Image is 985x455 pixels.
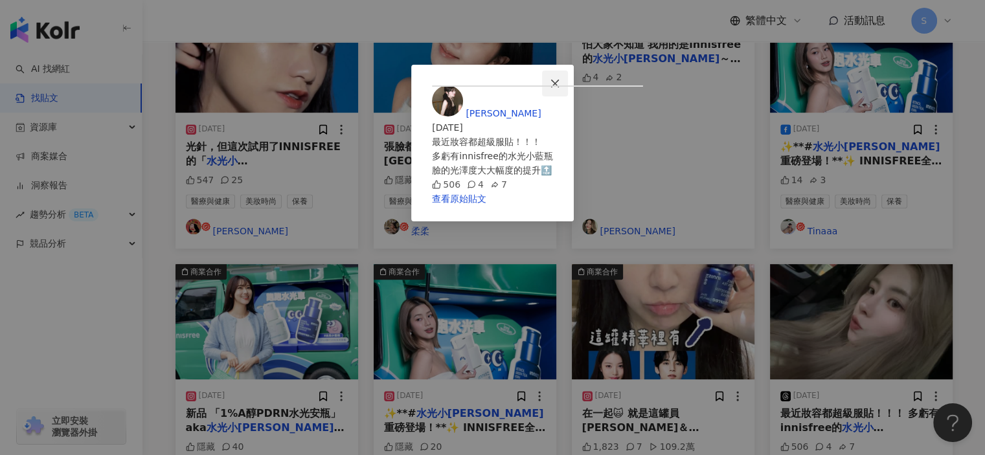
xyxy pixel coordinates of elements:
[490,177,507,192] div: 7
[432,120,552,135] div: [DATE]
[467,177,484,192] div: 4
[432,194,486,204] a: 查看原始貼文
[432,108,541,118] a: KOL Avatar[PERSON_NAME]
[550,78,560,89] span: close
[432,135,552,177] div: 最近妝容都超級服貼！！！ 多虧有innisfree的水光小藍瓶 臉的光澤度大大幅度的提升🔝
[432,177,460,192] div: 506
[432,85,463,117] img: KOL Avatar
[542,71,568,96] button: Close
[466,108,541,118] span: [PERSON_NAME]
